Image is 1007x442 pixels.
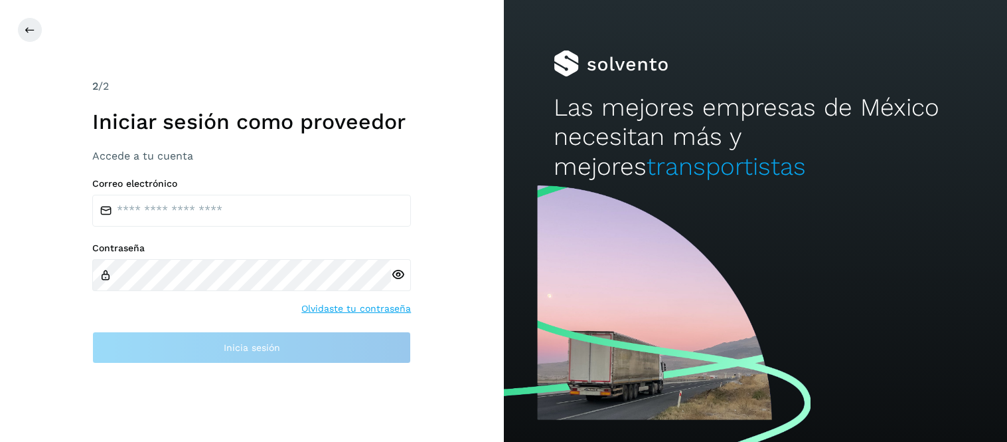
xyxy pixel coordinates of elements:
span: transportistas [647,152,806,181]
span: Inicia sesión [224,343,280,352]
div: /2 [92,78,411,94]
span: 2 [92,80,98,92]
h1: Iniciar sesión como proveedor [92,109,411,134]
h2: Las mejores empresas de México necesitan más y mejores [554,93,957,181]
label: Contraseña [92,243,411,254]
label: Correo electrónico [92,178,411,189]
a: Olvidaste tu contraseña [301,302,411,316]
h3: Accede a tu cuenta [92,150,411,162]
button: Inicia sesión [92,332,411,364]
